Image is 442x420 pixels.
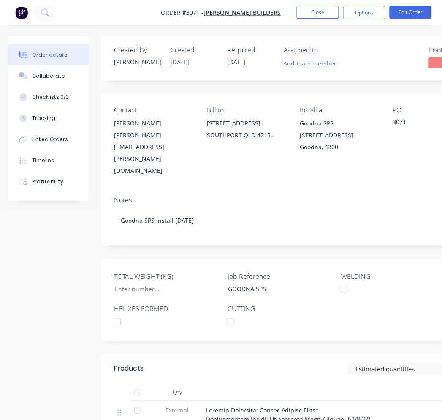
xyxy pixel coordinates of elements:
[8,87,89,108] button: Checklists 0/0
[171,58,189,66] span: [DATE]
[207,129,286,141] div: SOUTHPORT QLD 4215,
[114,106,193,114] div: Contact
[284,46,368,54] div: Assigned to
[114,46,160,54] div: Created by
[32,178,64,185] div: Profitability
[300,117,380,141] div: Goodna SPS [STREET_ADDRESS]
[279,57,341,69] button: Add team member
[32,51,68,59] div: Order details
[32,93,69,101] div: Checklists 0/0
[114,129,193,177] div: [PERSON_NAME][EMAIL_ADDRESS][PERSON_NAME][DOMAIN_NAME]
[228,271,333,281] label: Job Reference
[8,150,89,171] button: Timeline
[114,271,220,281] label: TOTAL WEIGHT (KG)
[8,44,89,65] button: Order details
[32,72,65,80] div: Collaborate
[8,108,89,129] button: Tracking
[114,117,193,129] div: [PERSON_NAME]
[161,9,204,17] span: Order #3071 -
[114,364,144,374] div: Products
[227,46,274,54] div: Required
[300,117,380,153] div: Goodna SPS [STREET_ADDRESS]Goodna, 4300
[228,304,333,314] label: CUTTING
[32,157,54,164] div: Timeline
[204,9,281,17] a: [PERSON_NAME] BUILDERS
[284,57,341,69] button: Add team member
[222,283,327,295] div: GOODNA SPS
[32,136,68,143] div: Linked Orders
[390,6,432,19] button: Edit Order
[300,141,380,153] div: Goodna, 4300
[114,117,193,177] div: [PERSON_NAME][PERSON_NAME][EMAIL_ADDRESS][PERSON_NAME][DOMAIN_NAME]
[171,46,217,54] div: Created
[343,6,385,19] button: Options
[207,117,286,145] div: [STREET_ADDRESS],SOUTHPORT QLD 4215,
[152,384,203,401] div: Qty
[8,129,89,150] button: Linked Orders
[8,65,89,87] button: Collaborate
[114,304,220,314] label: HELIXES FORMED
[207,106,286,114] div: Bill to
[207,117,286,129] div: [STREET_ADDRESS],
[297,6,339,19] button: Close
[155,406,199,415] span: External
[227,58,246,66] span: [DATE]
[108,283,220,296] input: Enter number...
[15,6,28,19] img: Factory
[8,171,89,192] button: Profitability
[300,106,380,114] div: Install at
[114,57,160,66] div: [PERSON_NAME]
[32,115,55,122] div: Tracking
